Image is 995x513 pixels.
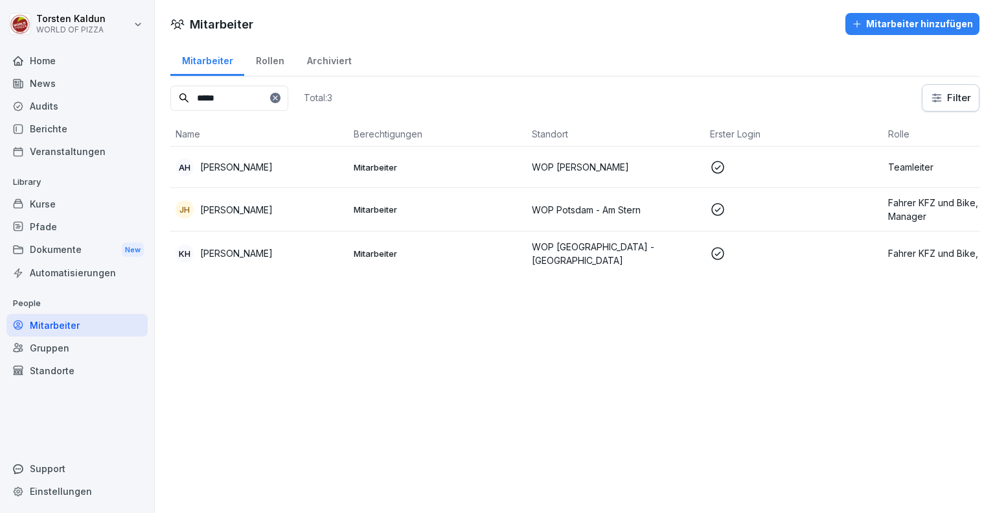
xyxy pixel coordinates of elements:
p: [PERSON_NAME] [200,160,273,174]
div: Support [6,457,148,480]
a: Berichte [6,117,148,140]
div: AH [176,158,194,176]
button: Filter [922,85,979,111]
th: Name [170,122,349,147]
button: Mitarbeiter hinzufügen [845,13,979,35]
p: Mitarbeiter [354,161,521,173]
p: [PERSON_NAME] [200,203,273,217]
a: News [6,72,148,95]
p: Torsten Kaldun [36,14,106,25]
p: [PERSON_NAME] [200,246,273,260]
div: Filter [930,91,971,104]
p: Mitarbeiter [354,248,521,259]
p: Mitarbeiter [354,204,521,215]
a: Gruppen [6,337,148,359]
p: WORLD OF PIZZA [36,25,106,34]
a: Archiviert [295,43,363,76]
div: Dokumente [6,238,148,262]
h1: Mitarbeiter [190,16,253,33]
a: Mitarbeiter [170,43,244,76]
a: Veranstaltungen [6,140,148,163]
th: Berechtigungen [349,122,527,147]
a: Rollen [244,43,295,76]
th: Erster Login [705,122,883,147]
div: JH [176,200,194,219]
div: New [122,243,144,257]
a: Pfade [6,215,148,238]
div: KH [176,245,194,263]
a: Kurse [6,193,148,215]
p: Total: 3 [304,91,332,104]
a: DokumenteNew [6,238,148,262]
div: Mitarbeiter hinzufügen [852,17,973,31]
p: Library [6,172,148,193]
a: Mitarbeiter [6,314,148,337]
a: Automatisierungen [6,261,148,284]
a: Home [6,49,148,72]
a: Einstellungen [6,480,148,503]
p: WOP Potsdam - Am Stern [532,203,700,217]
p: WOP [GEOGRAPHIC_DATA] - [GEOGRAPHIC_DATA] [532,240,700,267]
a: Standorte [6,359,148,382]
p: WOP [PERSON_NAME] [532,160,700,174]
p: People [6,293,148,314]
a: Audits [6,95,148,117]
th: Standort [527,122,705,147]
